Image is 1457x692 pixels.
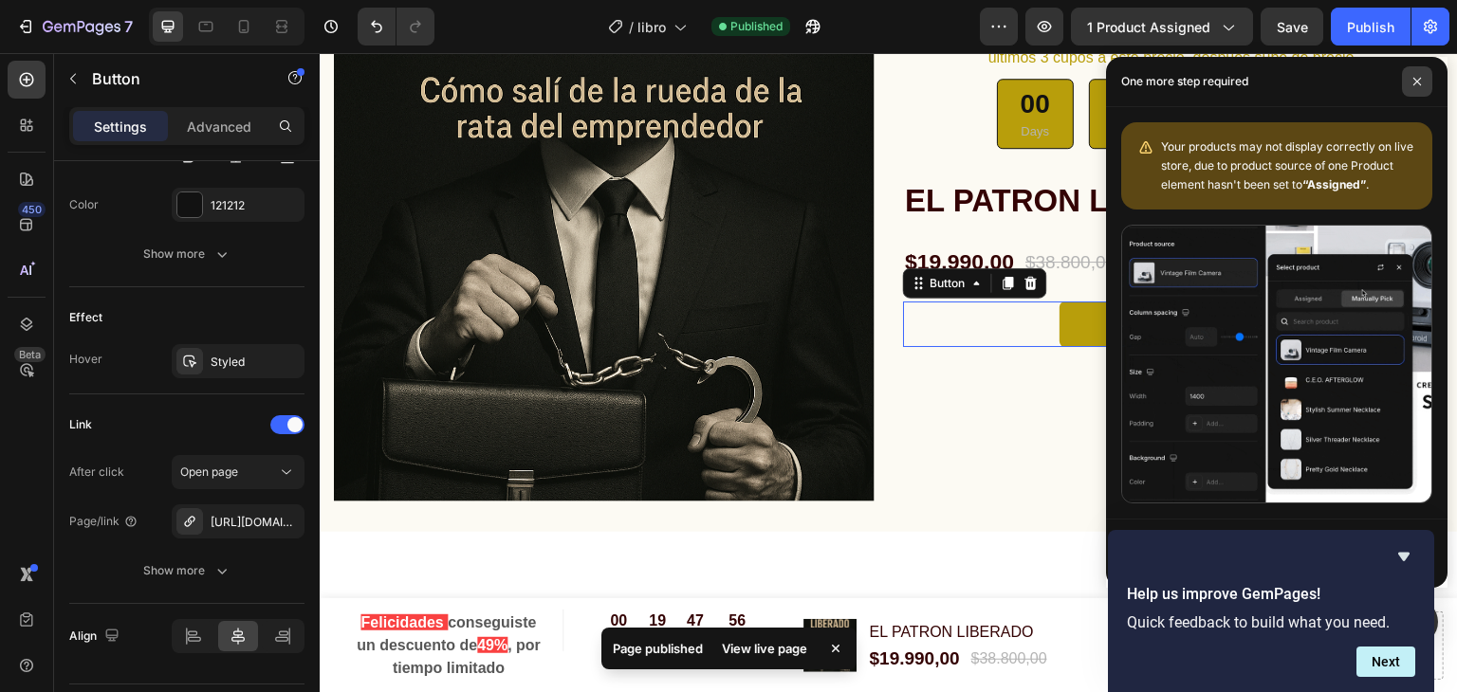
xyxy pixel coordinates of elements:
div: 47 [362,556,388,579]
p: Comprar Ahora [834,570,926,615]
div: 00 [701,34,730,68]
a: Comprar [740,248,968,294]
p: Settings [94,117,147,137]
p: Button [92,67,253,90]
h1: EL PATRON LIBERADO [583,126,1124,171]
div: Hover [69,351,102,368]
b: “Assigned” [1302,177,1366,191]
p: Hrs [793,69,822,88]
div: Button [607,222,650,239]
div: 48% [824,195,858,222]
div: 450 [18,202,46,217]
div: [URL][DOMAIN_NAME] [211,514,300,531]
h1: EL PATRON LIBERADO [548,566,729,592]
button: Open page [172,455,304,489]
span: / [629,17,634,37]
div: 19 [328,556,347,579]
div: Help us improve GemPages! [1127,545,1415,677]
div: Show more [143,245,231,264]
div: $38.800,00 [704,196,798,224]
div: 45 [885,34,914,68]
div: Color [69,196,99,213]
button: Publish [1331,8,1411,46]
a: Comprar Ahora [803,558,956,627]
div: $38.800,00 [650,594,729,618]
button: Next question [1356,646,1415,677]
button: Hide survey [1392,545,1415,568]
span: Your products may not display correctly on live store, due to product source of one Product eleme... [1161,139,1413,191]
p: Days [701,69,730,88]
div: 16 [977,34,1006,68]
div: 56 [404,556,432,579]
div: Align [69,624,123,649]
div: Show more [143,561,231,580]
div: Styled [211,354,300,371]
div: 121212 [211,197,300,214]
p: Mins [362,579,388,598]
span: Published [730,18,783,35]
span: libro [637,17,666,37]
span: 1 product assigned [1087,17,1210,37]
p: Secs [977,69,1006,88]
div: Beta [14,347,46,362]
div: Page/link [69,513,138,530]
div: View live page [710,635,819,662]
button: Show more [69,554,304,588]
iframe: Design area [320,53,1457,692]
p: 7 [124,15,133,38]
div: $19.990,00 [583,193,696,226]
button: Show more [69,237,304,271]
div: Undo/Redo [358,8,434,46]
span: Open page [180,464,238,479]
button: Save [1261,8,1323,46]
button: 1 product assigned [1071,8,1253,46]
div: $19.990,00 [548,592,642,620]
div: 19 [793,34,822,68]
div: - [813,195,823,224]
div: After click [69,464,124,481]
p: Hrs [328,579,347,598]
div: Effect [69,309,102,326]
p: One more step required [1121,72,1248,91]
p: Comprar [822,260,886,282]
span: Save [1277,19,1308,35]
div: Publish [1347,17,1394,37]
div: Link [69,416,92,433]
p: Mins [885,69,914,88]
p: Advanced [187,117,251,137]
button: 7 [8,8,141,46]
h2: Help us improve GemPages! [1127,583,1415,606]
p: Page published [613,639,703,658]
p: Quick feedback to build what you need. [1127,613,1415,631]
p: Secs [404,579,432,598]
